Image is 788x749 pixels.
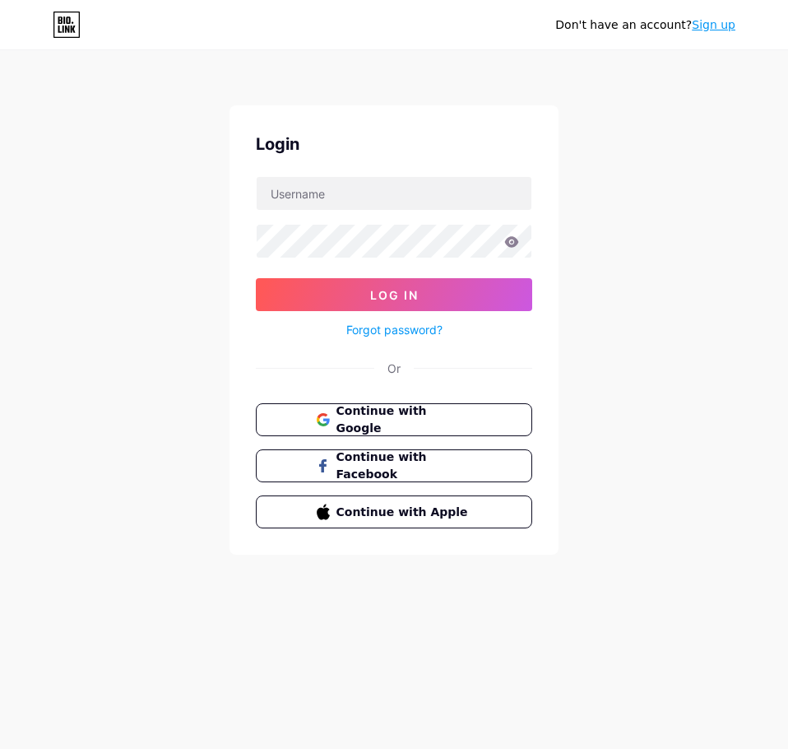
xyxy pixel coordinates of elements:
a: Sign up [692,18,735,31]
div: Don't have an account? [555,16,735,34]
button: Continue with Google [256,403,532,436]
span: Continue with Facebook [336,449,472,483]
button: Continue with Apple [256,495,532,528]
button: Log In [256,278,532,311]
span: Log In [370,288,419,302]
input: Username [257,177,531,210]
div: Or [387,360,401,377]
span: Continue with Google [336,402,472,437]
span: Continue with Apple [336,504,472,521]
div: Login [256,132,532,156]
button: Continue with Facebook [256,449,532,482]
a: Forgot password? [346,321,443,338]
